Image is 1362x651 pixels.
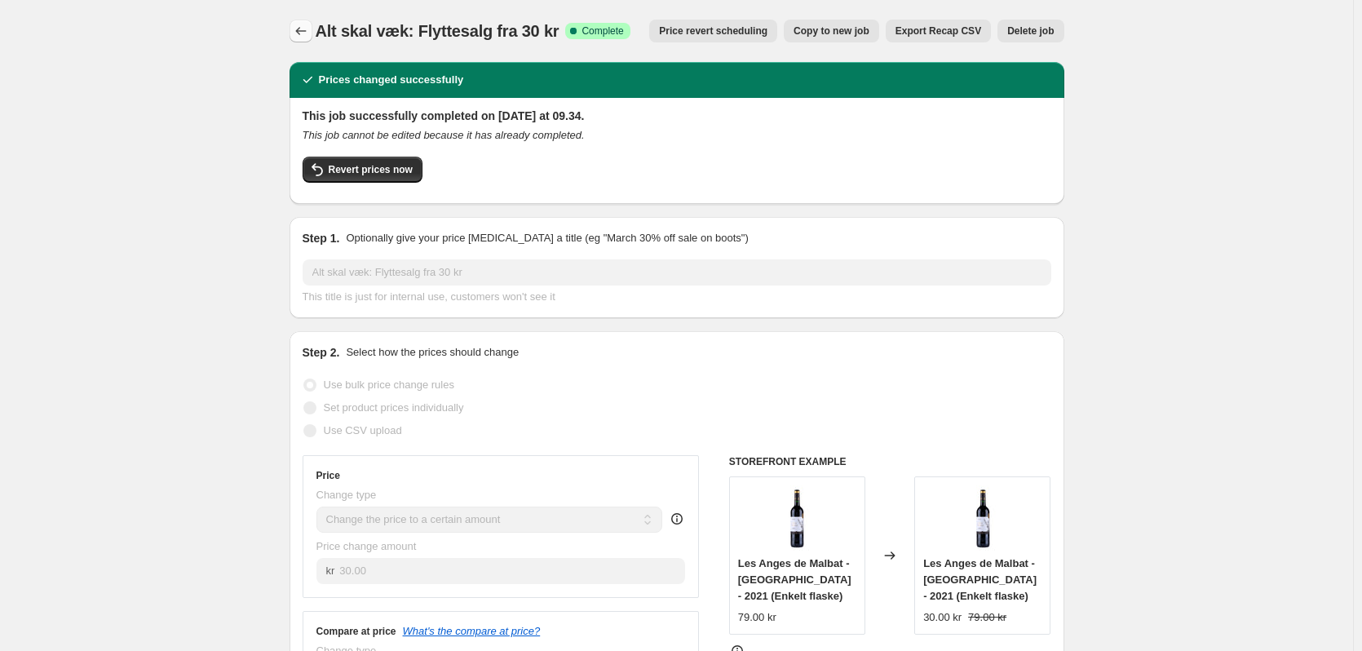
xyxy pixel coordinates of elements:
[303,108,1051,124] h2: This job successfully completed on [DATE] at 09.34.
[316,540,417,552] span: Price change amount
[659,24,767,38] span: Price revert scheduling
[923,557,1037,602] span: Les Anges de Malbat - [GEOGRAPHIC_DATA] - 2021 (Enkelt flaske)
[403,625,541,637] button: What's the compare at price?
[582,24,623,38] span: Complete
[319,72,464,88] h2: Prices changed successfully
[303,259,1051,286] input: 30% off holiday sale
[346,344,519,361] p: Select how the prices should change
[290,20,312,42] button: Price change jobs
[794,24,869,38] span: Copy to new job
[316,489,377,501] span: Change type
[316,469,340,482] h3: Price
[339,558,685,584] input: 80.00
[303,290,555,303] span: This title is just for internal use, customers won't see it
[324,424,402,436] span: Use CSV upload
[303,344,340,361] h2: Step 2.
[669,511,685,527] div: help
[303,129,585,141] i: This job cannot be edited because it has already completed.
[324,401,464,414] span: Set product prices individually
[738,557,851,602] span: Les Anges de Malbat - [GEOGRAPHIC_DATA] - 2021 (Enkelt flaske)
[346,230,748,246] p: Optionally give your price [MEDICAL_DATA] a title (eg "March 30% off sale on boots")
[950,485,1015,551] img: LesAngesdeMalbat_Bordeaux_franskroedvin_2021_vh0222_80x.jpg
[738,609,776,626] div: 79.00 kr
[886,20,991,42] button: Export Recap CSV
[968,609,1006,626] strike: 79.00 kr
[303,157,422,183] button: Revert prices now
[316,22,559,40] span: Alt skal væk: Flyttesalg fra 30 kr
[1007,24,1054,38] span: Delete job
[997,20,1064,42] button: Delete job
[324,379,454,391] span: Use bulk price change rules
[923,609,962,626] div: 30.00 kr
[303,230,340,246] h2: Step 1.
[764,485,829,551] img: LesAngesdeMalbat_Bordeaux_franskroedvin_2021_vh0222_80x.jpg
[895,24,981,38] span: Export Recap CSV
[329,163,413,176] span: Revert prices now
[649,20,777,42] button: Price revert scheduling
[326,565,335,577] span: kr
[784,20,879,42] button: Copy to new job
[316,625,396,638] h3: Compare at price
[729,455,1051,468] h6: STOREFRONT EXAMPLE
